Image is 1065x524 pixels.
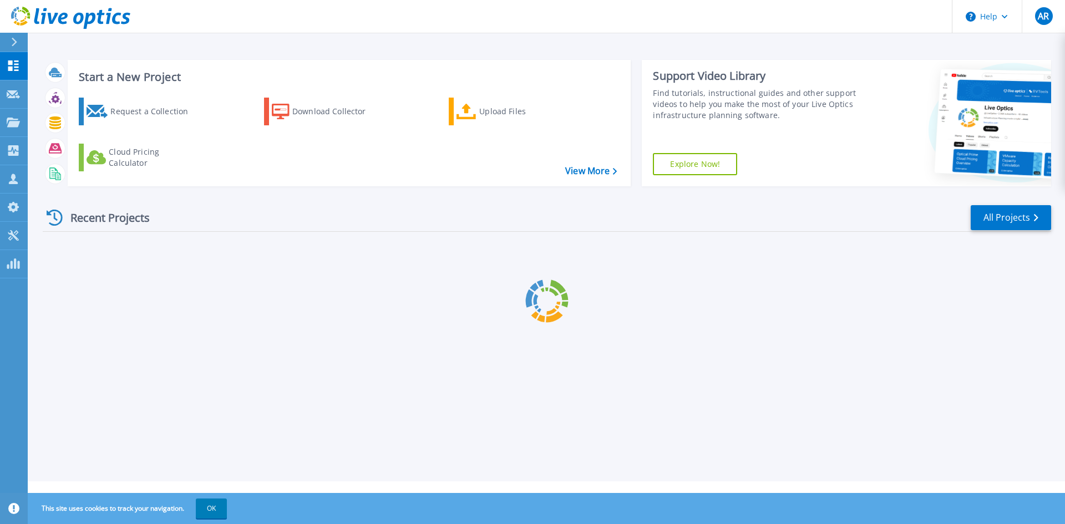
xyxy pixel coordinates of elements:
a: View More [565,166,617,176]
a: Cloud Pricing Calculator [79,144,202,171]
div: Upload Files [479,100,568,123]
div: Cloud Pricing Calculator [109,146,197,169]
div: Request a Collection [110,100,199,123]
div: Recent Projects [43,204,165,231]
button: OK [196,498,227,518]
a: Upload Files [449,98,572,125]
div: Support Video Library [653,69,861,83]
h3: Start a New Project [79,71,617,83]
a: All Projects [971,205,1051,230]
a: Download Collector [264,98,388,125]
span: AR [1038,12,1049,21]
span: This site uses cookies to track your navigation. [31,498,227,518]
div: Download Collector [292,100,381,123]
a: Explore Now! [653,153,737,175]
a: Request a Collection [79,98,202,125]
div: Find tutorials, instructional guides and other support videos to help you make the most of your L... [653,88,861,121]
